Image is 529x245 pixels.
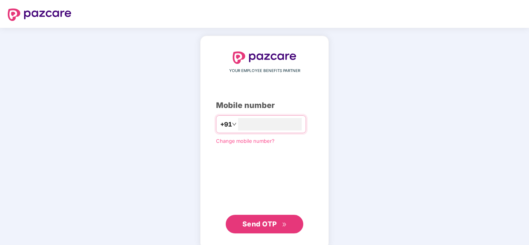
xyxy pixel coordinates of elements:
button: Send OTPdouble-right [226,215,303,233]
img: logo [8,9,71,21]
span: +91 [220,120,232,129]
img: logo [233,51,296,64]
span: YOUR EMPLOYEE BENEFITS PARTNER [229,68,300,74]
span: down [232,122,237,127]
span: Send OTP [242,220,277,228]
span: double-right [282,222,287,227]
a: Change mobile number? [216,138,275,144]
div: Mobile number [216,99,313,111]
